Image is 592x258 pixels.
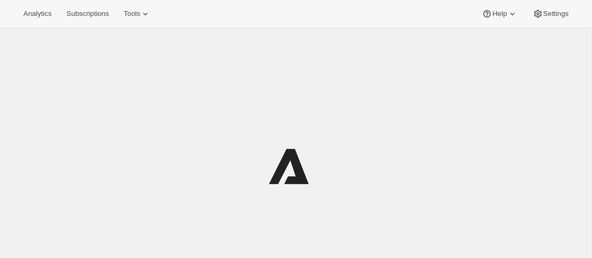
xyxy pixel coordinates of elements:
[475,6,524,21] button: Help
[526,6,575,21] button: Settings
[543,10,569,18] span: Settings
[17,6,58,21] button: Analytics
[492,10,507,18] span: Help
[124,10,140,18] span: Tools
[23,10,51,18] span: Analytics
[117,6,157,21] button: Tools
[60,6,115,21] button: Subscriptions
[66,10,109,18] span: Subscriptions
